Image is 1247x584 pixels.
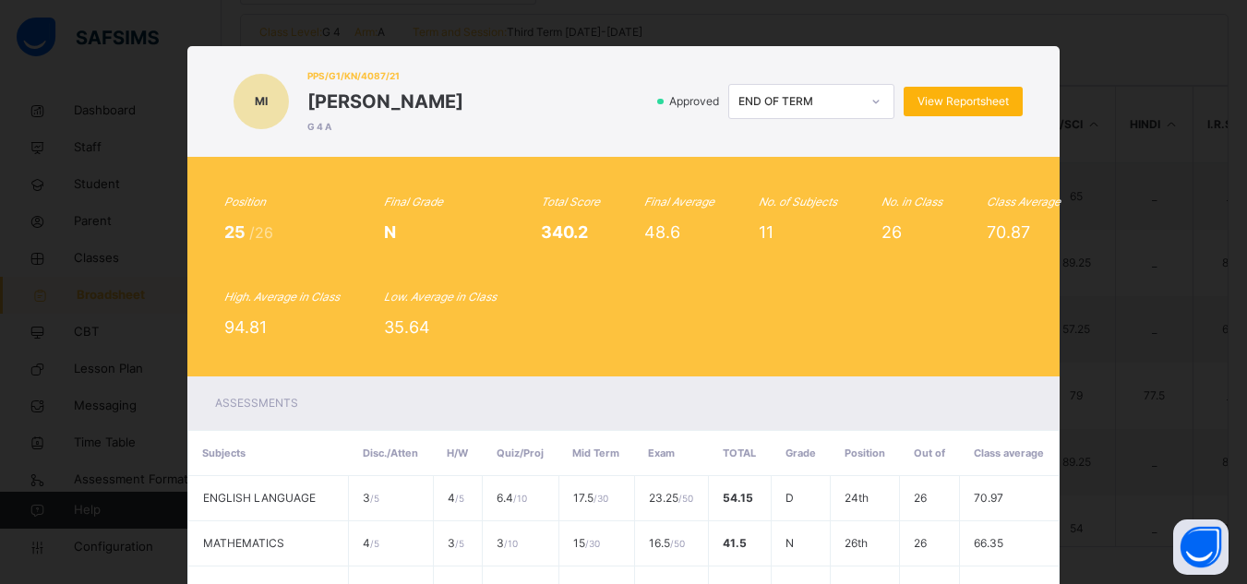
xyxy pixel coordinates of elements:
i: Final Average [644,195,714,209]
span: / 5 [455,493,464,504]
span: / 5 [370,493,379,504]
span: 6.4 [497,491,527,505]
span: Approved [667,93,725,110]
span: Grade [785,447,816,459]
span: / 30 [594,493,608,504]
span: Class average [974,447,1044,459]
i: Position [224,195,266,209]
span: Subjects [202,447,246,459]
span: Assessments [215,396,298,410]
span: 48.6 [644,222,680,242]
span: /26 [249,223,273,242]
i: High. Average in Class [224,290,340,304]
span: N [384,222,396,242]
span: / 5 [370,538,379,549]
span: Total [723,447,756,459]
span: 11 [759,222,773,242]
span: D [785,491,794,505]
i: No. in Class [881,195,942,209]
span: 26 [881,222,902,242]
span: 70.97 [974,491,1003,505]
span: Position [845,447,885,459]
span: 35.64 [384,317,430,337]
span: / 10 [504,538,518,549]
span: 26th [845,536,868,550]
span: MATHEMATICS [203,536,284,550]
span: 41.5 [723,536,747,550]
span: 15 [573,536,600,550]
span: Mid Term [572,447,619,459]
span: / 30 [585,538,600,549]
span: 25 [224,222,249,242]
span: H/W [447,447,468,459]
i: Class Average [987,195,1061,209]
span: 17.5 [573,491,608,505]
span: N [785,536,794,550]
span: PPS/G1/KN/4087/21 [307,69,463,83]
span: 66.35 [974,536,1003,550]
span: G 4 A [307,120,463,134]
span: / 50 [678,493,693,504]
span: 94.81 [224,317,267,337]
span: 24th [845,491,869,505]
span: 26 [914,491,927,505]
span: [PERSON_NAME] [307,88,463,115]
button: Open asap [1173,519,1229,575]
span: 4 [363,536,379,550]
i: No. of Subjects [759,195,837,209]
span: ENGLISH LANGUAGE [203,491,316,505]
i: Low. Average in Class [384,290,497,304]
span: 3 [448,536,464,550]
span: Out of [914,447,945,459]
span: 4 [448,491,464,505]
span: 70.87 [987,222,1030,242]
span: / 10 [513,493,527,504]
span: 54.15 [723,491,753,505]
span: MI [255,93,268,110]
span: Exam [648,447,675,459]
span: / 50 [670,538,685,549]
span: Quiz/Proj [497,447,544,459]
span: / 5 [455,538,464,549]
span: View Reportsheet [917,93,1009,110]
span: Disc./Atten [363,447,418,459]
span: 3 [363,491,379,505]
span: 3 [497,536,518,550]
span: 340.2 [541,222,588,242]
i: Final Grade [384,195,443,209]
i: Total Score [541,195,600,209]
span: 26 [914,536,927,550]
span: 23.25 [649,491,693,505]
div: END OF TERM [738,93,860,110]
span: 16.5 [649,536,685,550]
